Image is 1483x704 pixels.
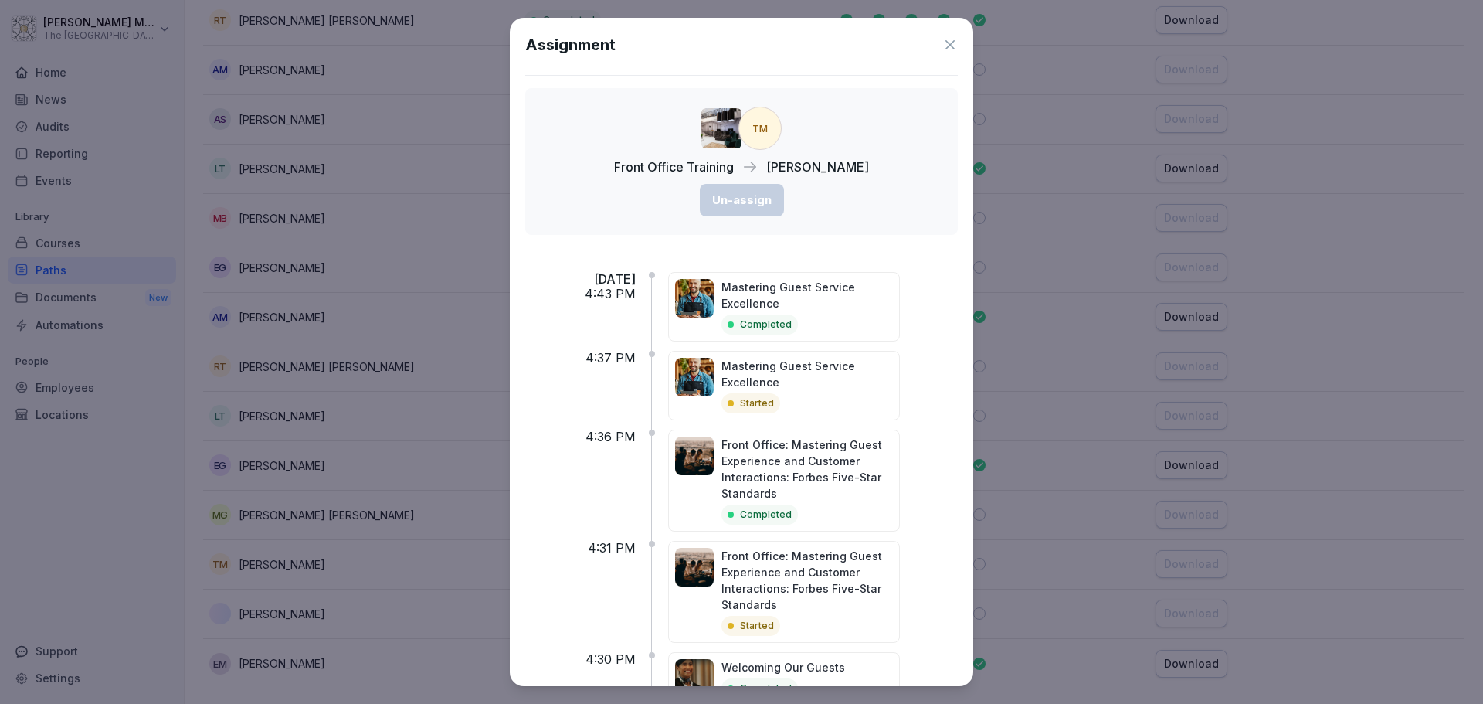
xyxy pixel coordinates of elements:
p: [PERSON_NAME] [766,158,869,176]
p: Mastering Guest Service Excellence [721,358,893,390]
p: 4:30 PM [585,652,636,667]
p: Completed [740,508,792,522]
p: Completed [740,318,792,332]
img: ip3636zsrnz7nha72321ppay.png [675,659,714,698]
p: Started [740,396,774,410]
p: Mastering Guest Service Excellence [721,279,893,311]
p: Front Office: Mastering Guest Experience and Customer Interactions: Forbes Five-Star Standards [721,437,893,502]
button: Un-assign [700,184,784,216]
img: vk9ogunpip01n03fkhik1lf6.png [675,548,714,587]
img: dtpuh1fzz29x389f8gh0yfb4.png [675,358,714,396]
p: 4:43 PM [585,287,636,301]
h1: Assignment [525,33,616,56]
p: Front Office Training [614,158,734,176]
p: 4:31 PM [588,541,636,556]
p: Front Office: Mastering Guest Experience and Customer Interactions: Forbes Five-Star Standards [721,548,893,613]
p: 4:36 PM [585,430,636,444]
p: Welcoming Our Guests [721,659,845,675]
img: dtpuh1fzz29x389f8gh0yfb4.png [675,279,714,318]
div: Un-assign [712,192,772,209]
img: vk9ogunpip01n03fkhik1lf6.png [675,437,714,475]
p: 4:37 PM [585,351,636,366]
div: TM [738,107,782,150]
img: go7f6hcpg4prqmfigm7jjdwe.png [701,108,741,148]
p: [DATE] [594,272,636,287]
p: Started [740,619,774,633]
p: Completed [740,682,792,695]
